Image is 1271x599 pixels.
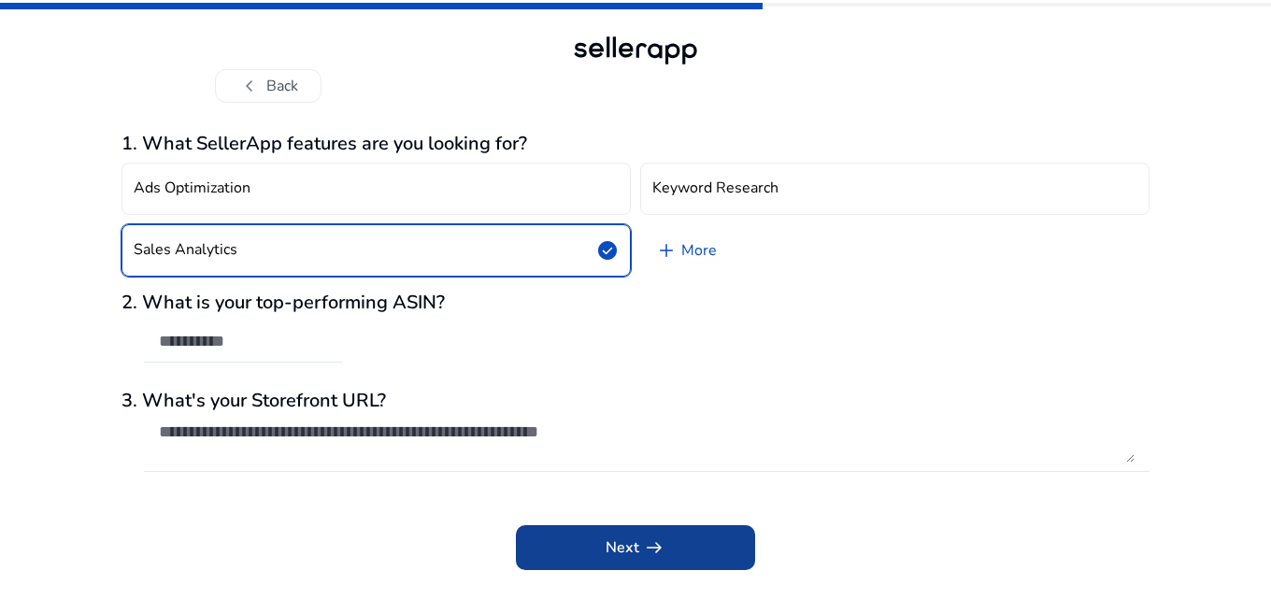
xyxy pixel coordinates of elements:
span: add [655,239,678,262]
h4: Sales Analytics [134,241,237,259]
button: Sales Analyticscheck_circle [121,224,631,277]
button: Ads Optimization [121,163,631,215]
h4: Ads Optimization [134,179,250,197]
h4: Keyword Research [652,179,778,197]
button: Nextarrow_right_alt [516,525,755,570]
span: arrow_right_alt [643,536,665,559]
h3: 3. What's your Storefront URL? [121,390,1150,412]
span: chevron_left [238,75,261,97]
span: Next [606,536,665,559]
button: chevron_leftBack [215,69,321,103]
h3: 1. What SellerApp features are you looking for? [121,133,1150,155]
h3: 2. What is your top-performing ASIN? [121,292,1150,314]
span: check_circle [596,239,619,262]
a: More [640,224,732,277]
button: Keyword Research [640,163,1150,215]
